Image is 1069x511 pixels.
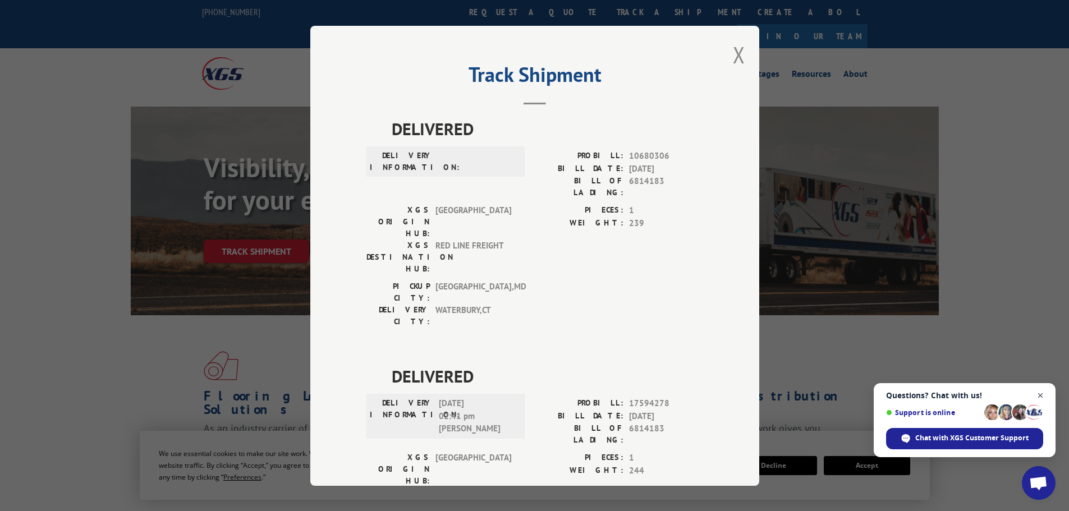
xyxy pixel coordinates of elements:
button: Close modal [733,40,745,70]
span: DELIVERED [392,363,703,389]
label: WEIGHT: [535,217,623,229]
label: PICKUP CITY: [366,280,430,304]
span: 239 [629,217,703,229]
label: DELIVERY INFORMATION: [370,150,433,173]
label: PROBILL: [535,150,623,163]
span: 1 [629,452,703,464]
label: BILL OF LADING: [535,175,623,199]
div: Chat with XGS Customer Support [886,428,1043,449]
span: 1 [629,204,703,217]
div: Open chat [1022,466,1056,500]
span: 244 [629,464,703,477]
label: PROBILL: [535,397,623,410]
span: WATERBURY , CT [435,304,511,328]
label: BILL DATE: [535,409,623,422]
span: Close chat [1034,389,1048,403]
span: RED LINE FREIGHT [435,240,511,275]
span: 17594278 [629,397,703,410]
label: WEIGHT: [535,464,623,477]
h2: Track Shipment [366,67,703,88]
span: DELIVERED [392,116,703,141]
label: DELIVERY INFORMATION: [370,397,433,435]
span: [GEOGRAPHIC_DATA] [435,452,511,487]
span: [GEOGRAPHIC_DATA] [435,204,511,240]
label: XGS ORIGIN HUB: [366,452,430,487]
span: Support is online [886,408,980,417]
span: [DATE] [629,162,703,175]
span: Questions? Chat with us! [886,391,1043,400]
label: BILL OF LADING: [535,422,623,446]
span: 6814183 [629,422,703,446]
span: Chat with XGS Customer Support [915,433,1029,443]
span: [DATE] 02:41 pm [PERSON_NAME] [439,397,515,435]
span: 10680306 [629,150,703,163]
label: XGS DESTINATION HUB: [366,240,430,275]
label: XGS ORIGIN HUB: [366,204,430,240]
label: BILL DATE: [535,162,623,175]
label: PIECES: [535,204,623,217]
span: [GEOGRAPHIC_DATA] , MD [435,280,511,304]
label: PIECES: [535,452,623,464]
span: [DATE] [629,409,703,422]
label: DELIVERY CITY: [366,304,430,328]
span: 6814183 [629,175,703,199]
